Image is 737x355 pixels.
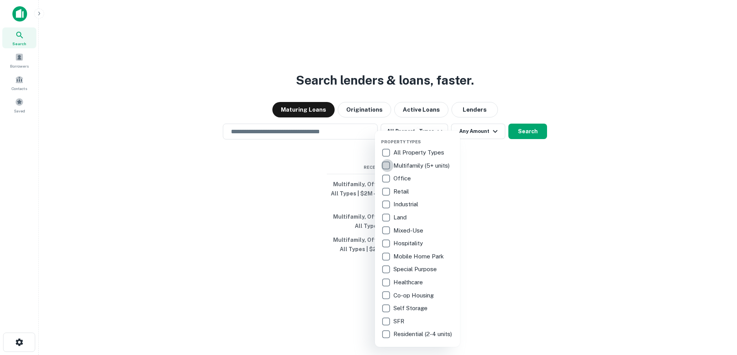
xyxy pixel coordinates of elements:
[393,148,446,157] p: All Property Types
[393,200,420,209] p: Industrial
[393,291,435,300] p: Co-op Housing
[393,304,429,313] p: Self Storage
[393,239,424,248] p: Hospitality
[698,293,737,330] iframe: Chat Widget
[393,330,453,339] p: Residential (2-4 units)
[381,139,421,144] span: Property Types
[393,161,451,170] p: Multifamily (5+ units)
[393,226,425,235] p: Mixed-Use
[393,278,424,287] p: Healthcare
[393,252,445,261] p: Mobile Home Park
[393,317,406,326] p: SFR
[393,174,412,183] p: Office
[393,213,408,222] p: Land
[393,187,410,196] p: Retail
[393,265,438,274] p: Special Purpose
